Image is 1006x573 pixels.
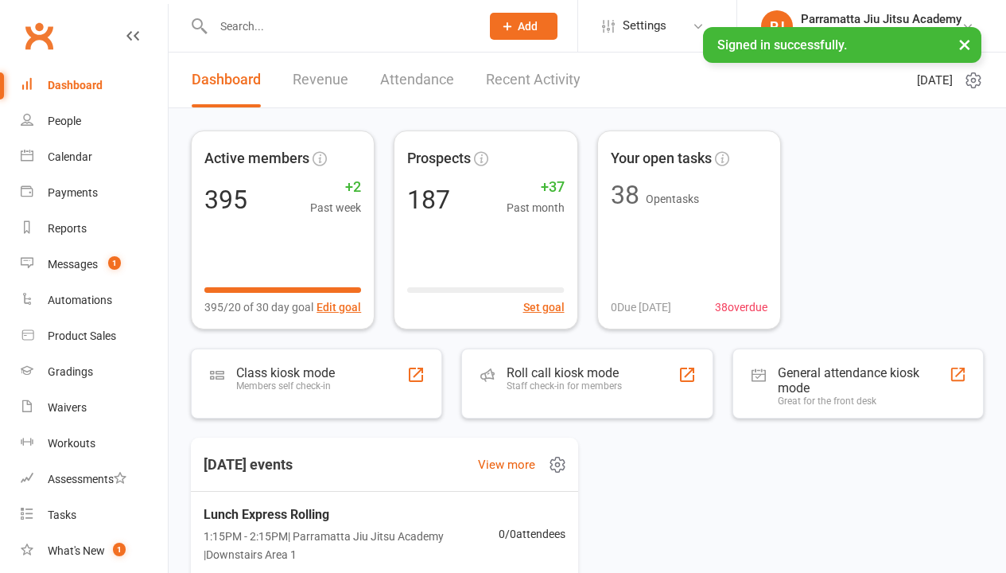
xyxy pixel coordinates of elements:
[113,543,126,556] span: 1
[48,544,105,557] div: What's New
[191,450,305,479] h3: [DATE] events
[646,193,699,205] span: Open tasks
[48,294,112,306] div: Automations
[380,53,454,107] a: Attendance
[48,79,103,92] div: Dashboard
[507,380,622,392] div: Staff check-in for members
[48,509,76,521] div: Tasks
[507,176,565,199] span: +37
[236,380,335,392] div: Members self check-in
[611,298,671,316] span: 0 Due [DATE]
[21,533,168,569] a: What's New1
[21,497,168,533] a: Tasks
[21,426,168,462] a: Workouts
[407,187,450,212] div: 187
[192,53,261,107] a: Dashboard
[507,199,565,216] span: Past month
[623,8,666,44] span: Settings
[21,283,168,318] a: Automations
[21,211,168,247] a: Reports
[486,53,581,107] a: Recent Activity
[48,186,98,199] div: Payments
[48,222,87,235] div: Reports
[478,455,535,474] a: View more
[48,401,87,414] div: Waivers
[507,365,622,380] div: Roll call kiosk mode
[611,147,712,170] span: Your open tasks
[717,37,847,53] span: Signed in successfully.
[21,318,168,354] a: Product Sales
[204,147,309,170] span: Active members
[21,103,168,139] a: People
[21,175,168,211] a: Payments
[778,365,949,396] div: General attendance kiosk mode
[21,68,168,103] a: Dashboard
[518,20,538,33] span: Add
[310,176,361,199] span: +2
[293,53,348,107] a: Revenue
[48,329,116,342] div: Product Sales
[108,256,121,270] span: 1
[204,187,247,212] div: 395
[523,298,565,316] button: Set goal
[48,437,95,450] div: Workouts
[778,396,949,407] div: Great for the front desk
[490,13,557,40] button: Add
[48,258,98,271] div: Messages
[204,528,499,563] span: 1:15PM - 2:15PM | Parramatta Jiu Jitsu Academy | Downstairs Area 1
[208,15,469,37] input: Search...
[407,147,471,170] span: Prospects
[21,462,168,497] a: Assessments
[317,298,361,316] button: Edit goal
[48,150,92,163] div: Calendar
[950,27,979,61] button: ×
[801,12,961,26] div: Parramatta Jiu Jitsu Academy
[236,365,335,380] div: Class kiosk mode
[21,390,168,426] a: Waivers
[21,139,168,175] a: Calendar
[48,365,93,378] div: Gradings
[21,247,168,283] a: Messages 1
[204,505,499,525] span: Lunch Express Rolling
[21,354,168,390] a: Gradings
[611,182,639,208] div: 38
[801,26,961,41] div: Parramatta Jiu Jitsu Academy
[499,525,565,543] span: 0 / 0 attendees
[761,10,793,42] div: PJ
[917,71,953,90] span: [DATE]
[310,199,361,216] span: Past week
[19,16,59,56] a: Clubworx
[48,473,126,485] div: Assessments
[48,115,81,127] div: People
[715,298,767,316] span: 38 overdue
[204,298,313,316] span: 395/20 of 30 day goal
